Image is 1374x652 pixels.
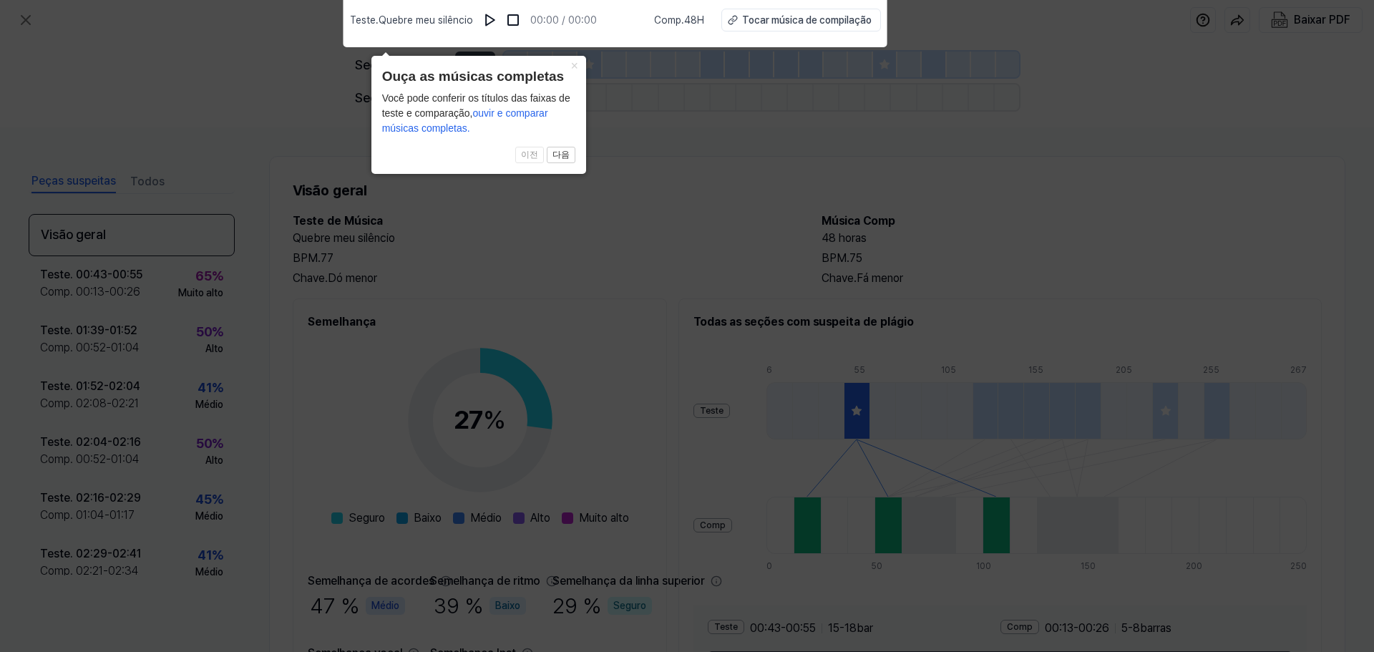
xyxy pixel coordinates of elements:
[515,147,544,164] button: 이전
[521,150,538,160] font: 이전
[530,14,597,26] font: 00:00 / 00:00
[379,14,473,26] font: Quebre meu silêncio
[552,150,570,160] font: 다음
[654,14,681,26] font: Comp
[547,147,575,164] button: 다음
[506,13,520,27] img: parar
[742,14,872,26] font: Tocar música de compilação
[570,59,578,73] font: ×
[721,9,881,31] button: Tocar música de compilação
[382,92,570,119] font: Você pode conferir os títulos das faixas de teste e comparação,
[382,69,565,84] font: Ouça as músicas completas
[376,14,379,26] font: .
[483,13,497,27] img: jogar
[684,14,704,26] font: 48H
[382,107,548,134] font: ouvir e comparar músicas completas.
[563,56,586,76] button: Fechar
[350,14,376,26] font: Teste
[681,14,684,26] font: .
